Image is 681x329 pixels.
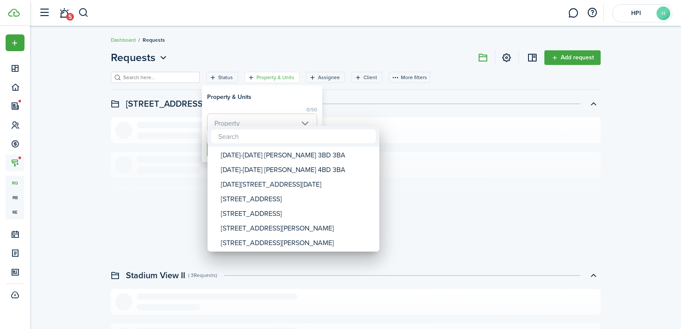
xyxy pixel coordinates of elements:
[221,177,373,192] div: [DATE][STREET_ADDRESS][DATE]
[221,206,373,221] div: [STREET_ADDRESS]
[221,163,373,177] div: [DATE]-[DATE] [PERSON_NAME] 4BD 3BA
[221,236,373,250] div: [STREET_ADDRESS][PERSON_NAME]
[221,192,373,206] div: [STREET_ADDRESS]
[221,148,373,163] div: [DATE]-[DATE] [PERSON_NAME] 3BD 3BA
[211,129,376,143] input: Search
[221,221,373,236] div: [STREET_ADDRESS][PERSON_NAME]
